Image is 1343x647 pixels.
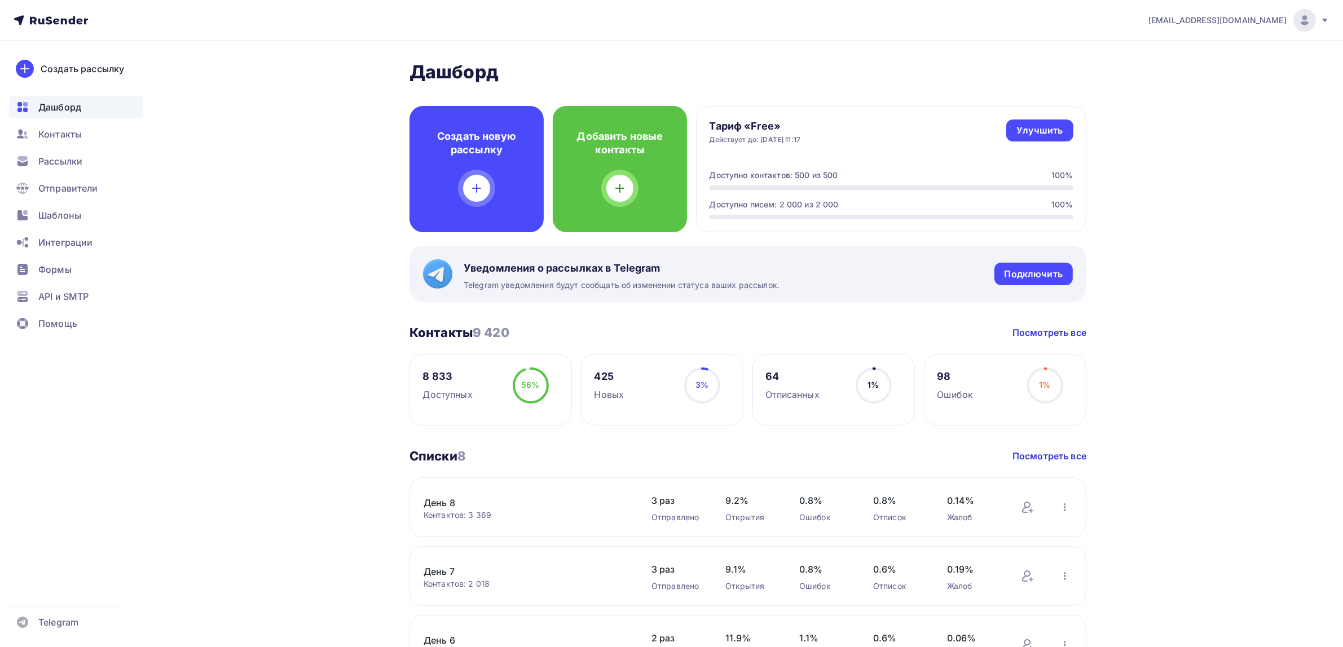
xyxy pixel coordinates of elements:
a: День 6 [424,633,615,647]
div: 100% [1051,170,1073,181]
span: 9.2% [725,494,777,507]
div: Ошибок [937,388,974,401]
span: 1% [1039,380,1050,389]
a: Контакты [9,123,143,145]
div: Отправлено [651,580,703,592]
span: 0.8% [873,494,924,507]
span: Формы [38,263,72,276]
div: Отправлено [651,512,703,523]
span: 0.19% [947,562,998,576]
a: Посмотреть все [1012,449,1086,463]
div: Доступных [423,388,473,401]
span: Отправители [38,181,98,195]
a: Посмотреть все [1012,326,1086,339]
span: Рассылки [38,154,82,168]
div: Действует до: [DATE] 11:17 [710,135,801,144]
h3: Контакты [409,325,509,340]
div: 64 [766,370,820,383]
a: День 7 [424,565,615,578]
span: 2 раз [651,631,703,645]
div: Ошибок [799,580,851,592]
span: Уведомления о рассылках в Telegram [464,262,780,275]
span: 0.6% [873,562,924,576]
span: [EMAIL_ADDRESS][DOMAIN_NAME] [1148,15,1287,26]
h4: Добавить новые контакты [571,130,669,157]
span: 0.14% [947,494,998,507]
span: 3 раз [651,562,703,576]
span: 56% [521,380,539,389]
div: Создать рассылку [41,62,124,76]
a: Формы [9,258,143,281]
h4: Создать новую рассылку [428,130,526,157]
div: 100% [1051,199,1073,210]
a: Рассылки [9,150,143,172]
span: Дашборд [38,100,81,114]
h2: Дашборд [409,61,1086,83]
span: 11.9% [725,631,777,645]
span: 0.8% [799,494,851,507]
span: Telegram [38,615,78,629]
div: Отписок [873,580,924,592]
div: Жалоб [947,580,998,592]
h3: Списки [409,448,466,464]
span: 3% [695,380,708,389]
div: Доступно контактов: 500 из 500 [710,170,838,181]
a: [EMAIL_ADDRESS][DOMAIN_NAME] [1148,9,1329,32]
span: API и SMTP [38,290,89,303]
div: Открытия [725,580,777,592]
span: Помощь [38,317,77,330]
span: 1.1% [799,631,851,645]
div: Жалоб [947,512,998,523]
span: 9 420 [473,325,509,340]
a: Отправители [9,177,143,200]
span: 3 раз [651,494,703,507]
div: Отписанных [766,388,820,401]
div: 425 [595,370,624,383]
div: 8 833 [423,370,473,383]
h4: Тариф «Free» [710,119,801,133]
div: 98 [937,370,974,383]
span: 0.06% [947,631,998,645]
span: 0.8% [799,562,851,576]
div: Доступно писем: 2 000 из 2 000 [710,199,839,210]
span: 0.6% [873,631,924,645]
a: Шаблоны [9,204,143,227]
a: День 8 [424,496,615,509]
span: Контакты [38,127,82,141]
span: Telegram уведомления будут сообщать об изменении статуса ваших рассылок. [464,280,780,291]
div: Улучшить [1016,124,1063,137]
div: Контактов: 3 369 [424,509,629,521]
span: 8 [457,449,466,463]
span: Шаблоны [38,209,81,222]
div: Ошибок [799,512,851,523]
div: Новых [595,388,624,401]
div: Отписок [873,512,924,523]
div: Подключить [1005,268,1063,281]
div: Контактов: 2 018 [424,578,629,590]
a: Дашборд [9,96,143,118]
div: Открытия [725,512,777,523]
span: 1% [868,380,879,389]
span: Интеграции [38,236,93,249]
span: 9.1% [725,562,777,576]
